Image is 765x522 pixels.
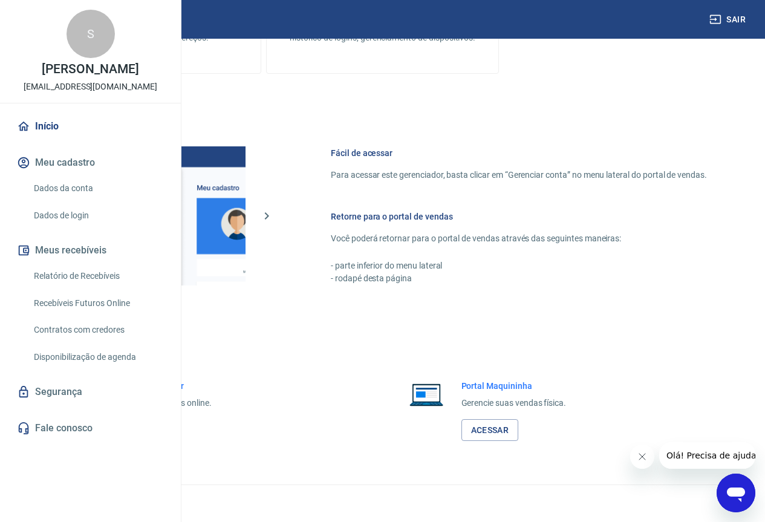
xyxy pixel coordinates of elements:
[29,495,736,507] p: 2025 ©
[630,445,654,469] iframe: Fechar mensagem
[707,8,750,31] button: Sair
[15,149,166,176] button: Meu cadastro
[29,291,166,316] a: Recebíveis Futuros Online
[331,147,707,159] h6: Fácil de acessar
[29,345,166,370] a: Disponibilização de agenda
[29,264,166,289] a: Relatório de Recebíveis
[67,10,115,58] div: S
[42,63,138,76] p: [PERSON_NAME]
[331,210,707,223] h6: Retorne para o portal de vendas
[659,442,755,469] iframe: Mensagem da empresa
[29,203,166,228] a: Dados de login
[29,176,166,201] a: Dados da conta
[331,272,707,285] p: - rodapé desta página
[331,169,707,181] p: Para acessar este gerenciador, basta clicar em “Gerenciar conta” no menu lateral do portal de ven...
[331,232,707,245] p: Você poderá retornar para o portal de vendas através das seguintes maneiras:
[15,379,166,405] a: Segurança
[461,419,519,442] a: Acessar
[15,415,166,442] a: Fale conosco
[24,80,157,93] p: [EMAIL_ADDRESS][DOMAIN_NAME]
[15,113,166,140] a: Início
[29,318,166,342] a: Contratos com credores
[401,380,452,409] img: Imagem de um notebook aberto
[7,8,102,18] span: Olá! Precisa de ajuda?
[15,237,166,264] button: Meus recebíveis
[717,474,755,512] iframe: Botão para abrir a janela de mensagens
[461,380,567,392] h6: Portal Maquininha
[29,339,736,351] h5: Acesso rápido
[461,397,567,409] p: Gerencie suas vendas física.
[331,259,707,272] p: - parte inferior do menu lateral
